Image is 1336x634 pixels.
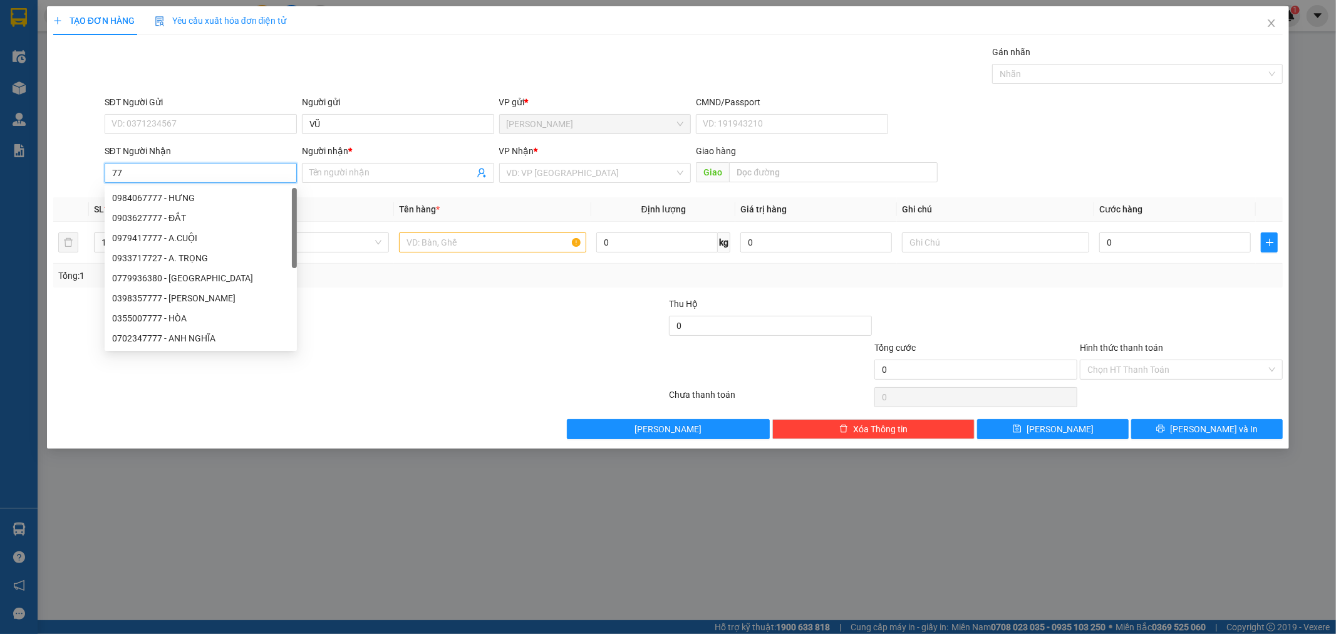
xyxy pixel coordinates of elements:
span: Cước hàng [1099,204,1142,214]
div: 0779936380 - NGUYỄN THỊ THU ĐÔNG [105,268,297,288]
div: 0984067777 - HƯNG [112,191,289,205]
span: Tên hàng [399,204,440,214]
label: Gán nhãn [992,47,1030,57]
button: deleteXóa Thông tin [772,419,975,439]
div: 0355007777 - HÒA [105,308,297,328]
div: 0398357777 - [PERSON_NAME] [112,291,289,305]
span: Giá trị hàng [740,204,787,214]
b: [DOMAIN_NAME] [143,48,210,58]
div: VP gửi [499,95,691,109]
button: delete [58,232,78,252]
div: Tổng: 1 [58,269,515,283]
span: Định lượng [641,204,686,214]
img: logo.jpg [16,16,78,78]
span: user-add [477,168,487,178]
span: [PERSON_NAME] [1027,422,1094,436]
span: close [1266,18,1276,28]
span: Lê Hồng Phong [507,115,684,133]
div: CMND/Passport [696,95,888,109]
span: kg [718,232,730,252]
span: Thu Hộ [669,299,698,309]
div: 0702347777 - ANH NGHĨA [105,328,297,348]
div: 0979417777 - A.CUỘI [105,228,297,248]
span: plus [1261,237,1277,247]
span: delete [839,424,848,434]
button: [PERSON_NAME] [567,419,770,439]
div: 0903627777 - ĐẮT [112,211,289,225]
input: Ghi Chú [902,232,1089,252]
span: Xóa Thông tin [853,422,908,436]
div: 0933717727 - A. TRỌNG [112,251,289,265]
div: 0979417777 - A.CUỘI [112,231,289,245]
th: Ghi chú [897,197,1094,222]
div: Chưa thanh toán [668,388,874,410]
img: logo.jpg [173,16,204,46]
div: 0903627777 - ĐẮT [105,208,297,228]
span: Giao hàng [696,146,736,156]
div: SĐT Người Nhận [105,144,297,158]
button: Close [1254,6,1289,41]
span: printer [1156,424,1165,434]
span: Giao [696,162,729,182]
button: plus [1261,232,1278,252]
b: BIÊN NHẬN GỬI HÀNG [101,18,141,99]
input: Dọc đường [729,162,938,182]
button: save[PERSON_NAME] [977,419,1129,439]
span: TẠO ĐƠN HÀNG [53,16,135,26]
div: 0984067777 - HƯNG [105,188,297,208]
div: SĐT Người Gửi [105,95,297,109]
div: Người gửi [302,95,494,109]
span: plus [53,16,62,25]
div: 0355007777 - HÒA [112,311,289,325]
input: 0 [740,232,892,252]
button: printer[PERSON_NAME] và In [1131,419,1283,439]
span: Yêu cầu xuất hóa đơn điện tử [155,16,287,26]
span: [PERSON_NAME] [634,422,702,436]
span: save [1013,424,1022,434]
div: 0933717727 - A. TRỌNG [105,248,297,268]
div: 0398357777 - PHAN NGUYỄN BẢO KHANH [105,288,297,308]
span: VP Nhận [499,146,534,156]
label: Hình thức thanh toán [1080,343,1163,353]
div: 0702347777 - ANH NGHĨA [112,331,289,345]
span: [PERSON_NAME] và In [1170,422,1258,436]
li: (c) 2017 [143,60,210,75]
span: SL [94,204,104,214]
span: Tổng cước [874,343,916,353]
img: icon [155,16,165,26]
div: Người nhận [302,144,494,158]
div: 0779936380 - [GEOGRAPHIC_DATA] [112,271,289,285]
input: VD: Bàn, Ghế [399,232,586,252]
